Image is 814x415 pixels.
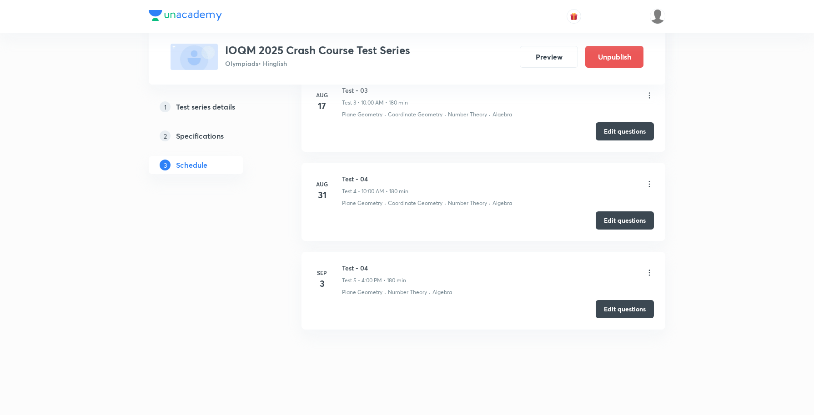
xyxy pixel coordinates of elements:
[520,46,578,68] button: Preview
[384,288,386,296] div: ·
[149,127,272,145] a: 2Specifications
[489,110,491,119] div: ·
[388,110,442,119] p: Coordinate Geometry
[444,199,446,207] div: ·
[384,199,386,207] div: ·
[313,180,331,188] h6: Aug
[448,110,487,119] p: Number Theory
[492,110,512,119] p: Algebra
[176,160,207,170] h5: Schedule
[596,300,654,318] button: Edit questions
[171,44,218,70] img: fallback-thumbnail.png
[225,44,410,57] h3: IOQM 2025 Crash Course Test Series
[570,12,578,20] img: avatar
[313,188,331,202] h4: 31
[432,288,452,296] p: Algebra
[313,269,331,277] h6: Sep
[342,288,382,296] p: Plane Geometry
[489,199,491,207] div: ·
[567,9,581,24] button: avatar
[596,211,654,230] button: Edit questions
[388,288,427,296] p: Number Theory
[384,110,386,119] div: ·
[342,174,408,184] h6: Test - 04
[342,85,408,95] h6: Test - 03
[160,160,171,170] p: 3
[160,130,171,141] p: 2
[176,101,235,112] h5: Test series details
[176,130,224,141] h5: Specifications
[492,199,512,207] p: Algebra
[650,9,665,24] img: Shahid ahmed
[448,199,487,207] p: Number Theory
[342,110,382,119] p: Plane Geometry
[388,199,442,207] p: Coordinate Geometry
[313,99,331,113] h4: 17
[342,187,408,195] p: Test 4 • 10:00 AM • 180 min
[225,59,410,68] p: Olympiads • Hinglish
[596,122,654,140] button: Edit questions
[342,276,406,285] p: Test 5 • 4:00 PM • 180 min
[149,10,222,21] img: Company Logo
[160,101,171,112] p: 1
[313,91,331,99] h6: Aug
[429,288,431,296] div: ·
[342,99,408,107] p: Test 3 • 10:00 AM • 180 min
[149,98,272,116] a: 1Test series details
[444,110,446,119] div: ·
[313,277,331,290] h4: 3
[585,46,643,68] button: Unpublish
[342,199,382,207] p: Plane Geometry
[149,10,222,23] a: Company Logo
[342,263,406,273] h6: Test - 04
